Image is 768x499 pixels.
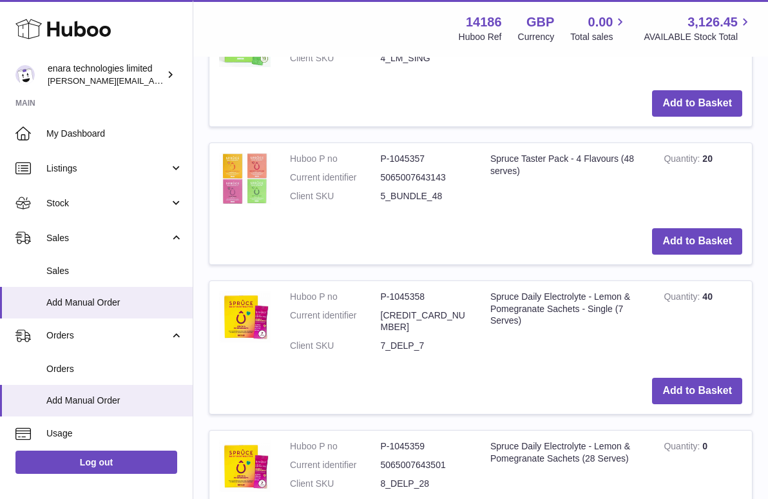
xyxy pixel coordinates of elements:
[290,340,381,352] dt: Client SKU
[664,153,702,167] strong: Quantity
[466,14,502,31] strong: 14186
[46,395,183,407] span: Add Manual Order
[290,459,381,471] dt: Current identifier
[46,297,183,309] span: Add Manual Order
[219,440,271,492] img: Spruce Daily Electrolyte - Lemon & Pomegranate Sachets (28 Serves)
[652,228,742,255] button: Add to Basket
[290,190,381,202] dt: Client SKU
[381,153,472,165] dd: P-1045357
[652,90,742,117] button: Add to Basket
[46,232,169,244] span: Sales
[46,162,169,175] span: Listings
[459,31,502,43] div: Huboo Ref
[381,478,472,490] dd: 8_DELP_28
[664,441,702,455] strong: Quantity
[15,65,35,84] img: Dee@enara.co
[644,14,753,43] a: 3,126.45 AVAILABLE Stock Total
[48,63,164,87] div: enara technologies limited
[381,309,472,334] dd: [CREDIT_CARD_NUMBER]
[290,153,381,165] dt: Huboo P no
[46,363,183,375] span: Orders
[46,265,183,277] span: Sales
[652,378,742,404] button: Add to Basket
[381,340,472,352] dd: 7_DELP_7
[46,197,169,210] span: Stock
[644,31,753,43] span: AVAILABLE Stock Total
[526,14,554,31] strong: GBP
[381,440,472,453] dd: P-1045359
[570,31,628,43] span: Total sales
[481,281,654,369] td: Spruce Daily Electrolyte - Lemon & Pomegranate Sachets - Single (7 Serves)
[381,171,472,184] dd: 5065007643143
[654,281,752,369] td: 40
[381,291,472,303] dd: P-1045358
[48,75,258,86] span: [PERSON_NAME][EMAIL_ADDRESS][DOMAIN_NAME]
[290,478,381,490] dt: Client SKU
[654,143,752,219] td: 20
[46,427,183,440] span: Usage
[46,128,183,140] span: My Dashboard
[381,52,472,64] dd: 4_LM_SING
[219,153,271,204] img: Spruce Taster Pack - 4 Flavours (48 serves)
[290,52,381,64] dt: Client SKU
[290,171,381,184] dt: Current identifier
[481,143,654,219] td: Spruce Taster Pack - 4 Flavours (48 serves)
[664,291,702,305] strong: Quantity
[588,14,613,31] span: 0.00
[381,190,472,202] dd: 5_BUNDLE_48
[518,31,555,43] div: Currency
[219,291,271,342] img: Spruce Daily Electrolyte - Lemon & Pomegranate Sachets - Single (7 Serves)
[290,440,381,453] dt: Huboo P no
[290,309,381,334] dt: Current identifier
[46,329,169,342] span: Orders
[570,14,628,43] a: 0.00 Total sales
[687,14,738,31] span: 3,126.45
[290,291,381,303] dt: Huboo P no
[381,459,472,471] dd: 5065007643501
[15,451,177,474] a: Log out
